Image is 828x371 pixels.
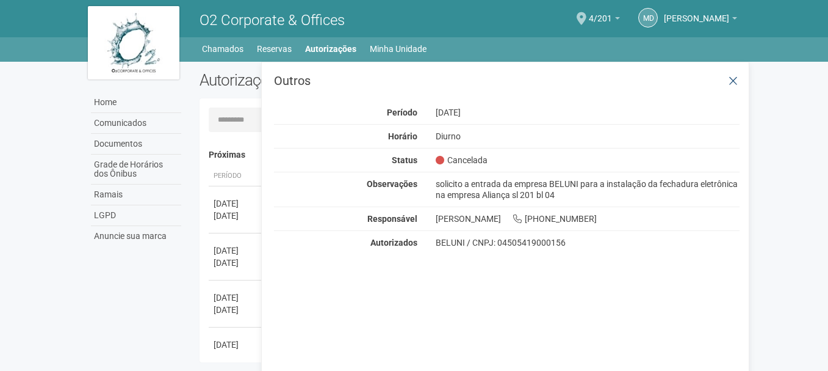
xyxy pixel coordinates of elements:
[91,226,181,246] a: Anuncie sua marca
[214,351,259,363] div: [DATE]
[91,155,181,185] a: Grade de Horários dos Ônibus
[88,6,179,79] img: logo.jpg
[91,92,181,113] a: Home
[214,292,259,304] div: [DATE]
[427,213,749,224] div: [PERSON_NAME] [PHONE_NUMBER]
[202,40,243,57] a: Chamados
[387,108,417,117] strong: Período
[257,40,292,57] a: Reservas
[427,178,749,200] div: solicito a entrada da empresa BELUNI para a instalação da fechadura eletrônica na empresa Aliança...
[200,71,461,89] h2: Autorizações
[214,339,259,351] div: [DATE]
[209,150,732,160] h4: Próximas
[436,237,740,248] div: BELUNI / CNPJ: 04505419000156
[638,8,658,28] a: Md
[388,131,417,141] strong: Horário
[589,15,620,25] a: 4/201
[664,2,729,23] span: Marcelo de Andrade Ferreira
[427,107,749,118] div: [DATE]
[214,244,259,257] div: [DATE]
[91,185,181,205] a: Ramais
[200,12,345,29] span: O2 Corporate & Offices
[436,155,488,166] span: Cancelada
[367,179,417,189] strong: Observações
[91,134,181,155] a: Documentos
[367,214,417,224] strong: Responsável
[392,155,417,165] strong: Status
[91,113,181,134] a: Comunicados
[274,75,740,87] h3: Outros
[91,205,181,226] a: LGPD
[214,304,259,316] div: [DATE]
[214,197,259,210] div: [DATE]
[664,15,737,25] a: [PERSON_NAME]
[370,40,427,57] a: Minha Unidade
[589,2,612,23] span: 4/201
[209,166,264,186] th: Período
[305,40,356,57] a: Autorizações
[214,257,259,269] div: [DATE]
[427,131,749,142] div: Diurno
[214,210,259,222] div: [DATE]
[370,238,417,248] strong: Autorizados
